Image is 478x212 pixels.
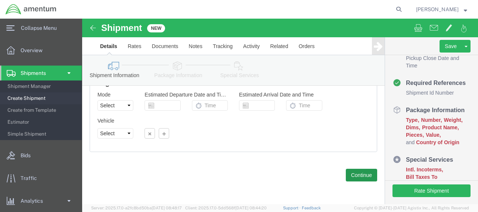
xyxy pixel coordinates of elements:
[91,206,182,210] span: Server: 2025.17.0-a2fc8bd50ba
[0,193,82,208] a: Analytics
[5,4,57,15] img: logo
[283,206,302,210] a: Support
[21,148,36,163] span: Bids
[0,43,82,58] a: Overview
[7,103,77,118] span: Create from Template
[21,20,62,35] span: Collapse Menu
[21,43,48,58] span: Overview
[7,79,77,94] span: Shipment Manager
[152,206,182,210] span: [DATE] 08:48:17
[416,5,459,13] span: Michael Jones
[0,171,82,186] a: Traffic
[21,171,42,186] span: Traffic
[185,206,267,210] span: Client: 2025.17.0-5dd568f
[0,148,82,163] a: Bids
[82,19,478,204] iframe: FS Legacy Container
[302,206,321,210] a: Feedback
[0,66,82,80] a: Shipments
[235,206,267,210] span: [DATE] 08:44:20
[7,127,77,142] span: Simple Shipment
[21,193,48,208] span: Analytics
[354,205,469,211] span: Copyright © [DATE]-[DATE] Agistix Inc., All Rights Reserved
[7,91,77,106] span: Create Shipment
[21,66,51,80] span: Shipments
[416,5,468,14] button: [PERSON_NAME]
[7,115,77,130] span: Estimator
